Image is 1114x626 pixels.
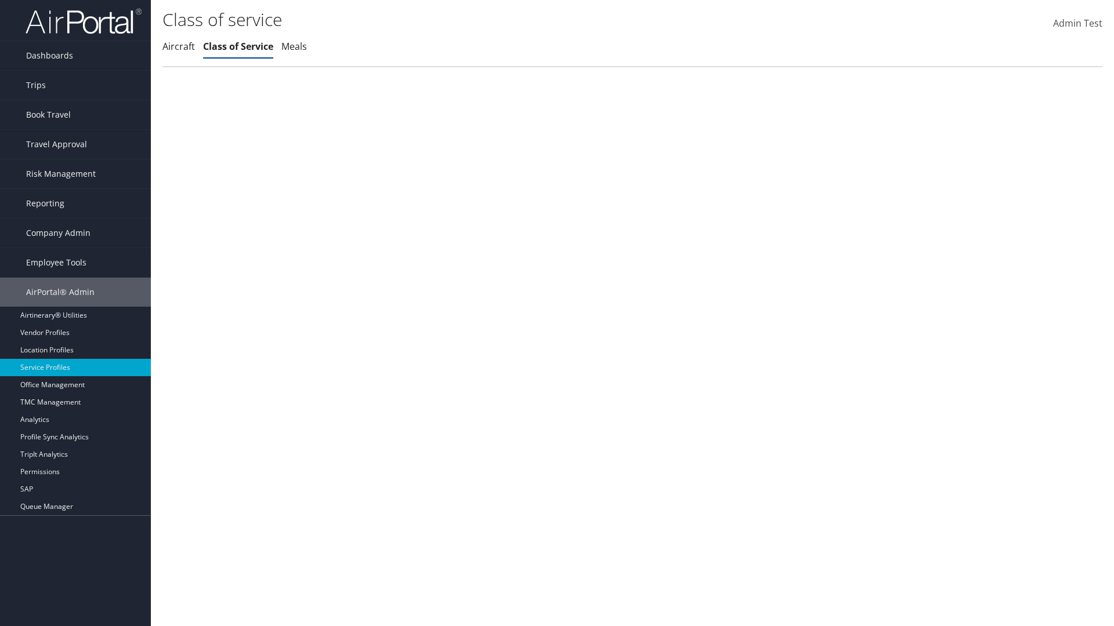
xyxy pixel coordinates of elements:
span: AirPortal® Admin [26,278,95,307]
h1: Class of service [162,8,789,32]
span: Book Travel [26,100,71,129]
a: Meals [281,40,307,53]
span: Risk Management [26,159,96,188]
a: Aircraft [162,40,195,53]
span: Employee Tools [26,248,86,277]
span: Travel Approval [26,130,87,159]
span: Company Admin [26,219,91,248]
img: airportal-logo.png [26,8,142,35]
a: Admin Test [1053,6,1102,42]
span: Dashboards [26,41,73,70]
a: Class of Service [203,40,273,53]
span: Trips [26,71,46,100]
span: Admin Test [1053,17,1102,30]
span: Reporting [26,189,64,218]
